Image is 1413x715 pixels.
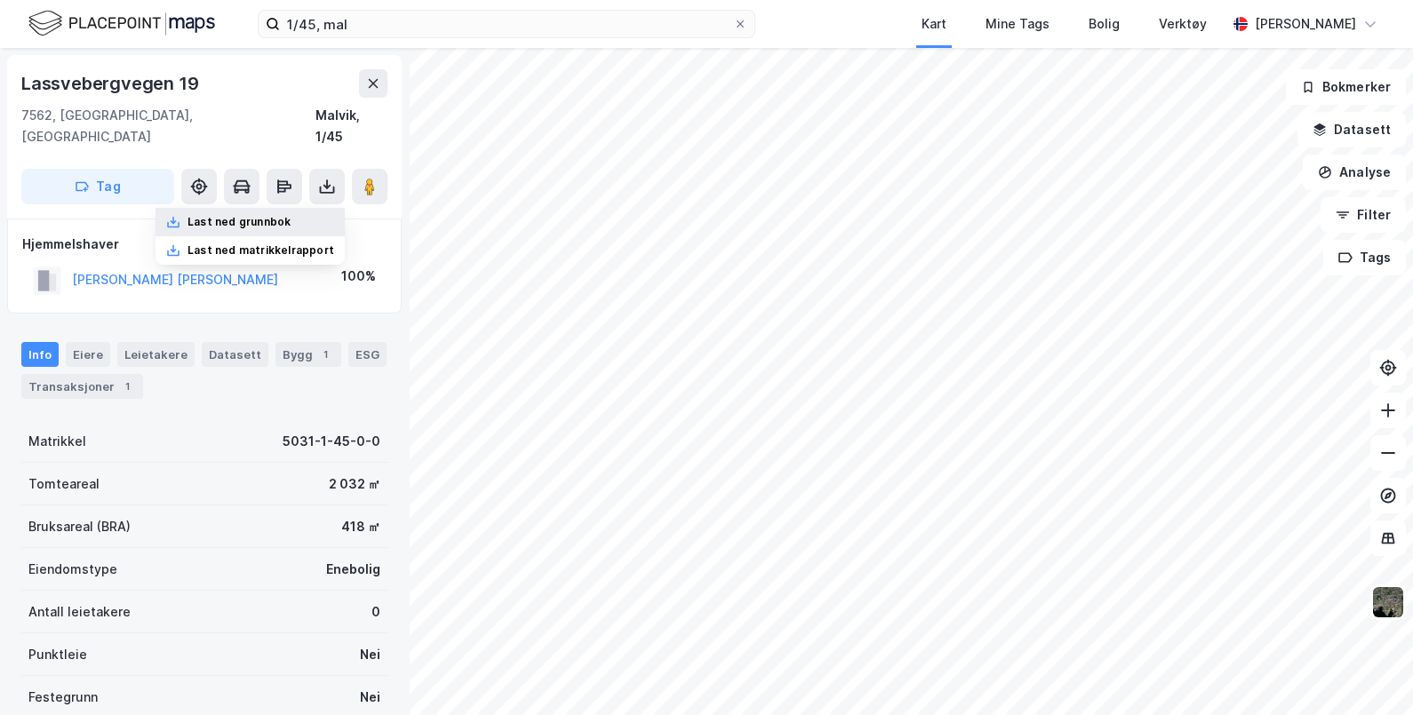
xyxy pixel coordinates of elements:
[986,13,1050,35] div: Mine Tags
[326,559,380,580] div: Enebolig
[283,431,380,452] div: 5031-1-45-0-0
[21,374,143,399] div: Transaksjoner
[341,516,380,537] div: 418 ㎡
[28,687,98,708] div: Festegrunn
[360,644,380,665] div: Nei
[1286,69,1406,105] button: Bokmerker
[1159,13,1207,35] div: Verktøy
[1303,155,1406,190] button: Analyse
[28,644,87,665] div: Punktleie
[1089,13,1120,35] div: Bolig
[21,69,202,98] div: Lassvebergvegen 19
[1371,585,1405,619] img: 9k=
[1324,630,1413,715] iframe: Chat Widget
[922,13,946,35] div: Kart
[118,377,136,395] div: 1
[371,601,380,623] div: 0
[21,105,315,147] div: 7562, [GEOGRAPHIC_DATA], [GEOGRAPHIC_DATA]
[28,473,100,495] div: Tomteareal
[28,559,117,580] div: Eiendomstype
[280,11,733,37] input: Søk på adresse, matrikkel, gårdeiere, leietakere eller personer
[202,342,268,367] div: Datasett
[28,8,215,39] img: logo.f888ab2527a4732fd821a326f86c7f29.svg
[1297,112,1406,147] button: Datasett
[22,234,387,255] div: Hjemmelshaver
[1255,13,1356,35] div: [PERSON_NAME]
[316,346,334,363] div: 1
[329,473,380,495] div: 2 032 ㎡
[117,342,195,367] div: Leietakere
[275,342,341,367] div: Bygg
[21,342,59,367] div: Info
[188,215,291,229] div: Last ned grunnbok
[1323,240,1406,275] button: Tags
[341,266,376,287] div: 100%
[1321,197,1406,233] button: Filter
[28,516,131,537] div: Bruksareal (BRA)
[28,601,131,623] div: Antall leietakere
[66,342,110,367] div: Eiere
[21,169,174,204] button: Tag
[315,105,387,147] div: Malvik, 1/45
[360,687,380,708] div: Nei
[188,243,334,258] div: Last ned matrikkelrapport
[348,342,387,367] div: ESG
[28,431,86,452] div: Matrikkel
